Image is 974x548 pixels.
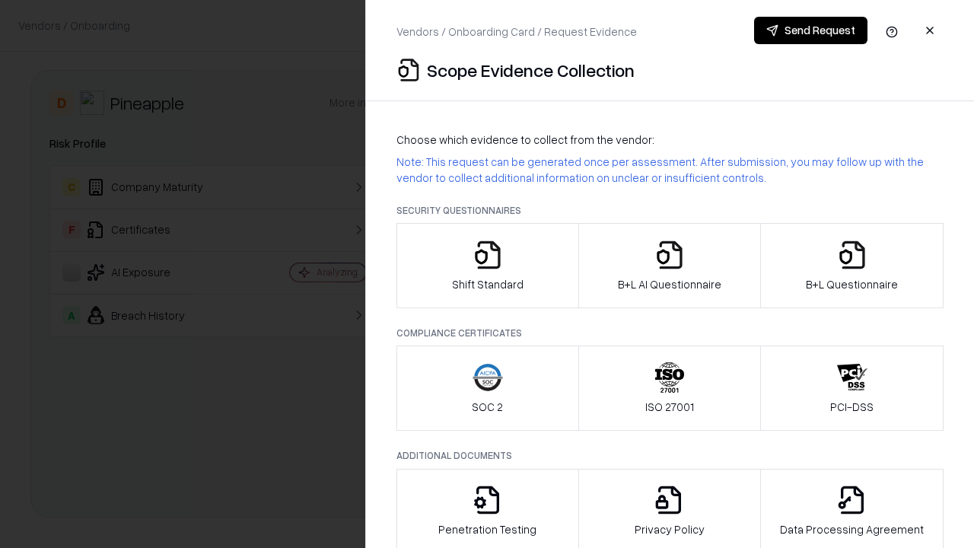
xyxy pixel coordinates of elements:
button: B+L Questionnaire [760,223,944,308]
p: SOC 2 [472,399,503,415]
p: Compliance Certificates [396,327,944,339]
p: Penetration Testing [438,521,536,537]
p: ISO 27001 [645,399,694,415]
button: Shift Standard [396,223,579,308]
p: Additional Documents [396,449,944,462]
button: B+L AI Questionnaire [578,223,762,308]
p: PCI-DSS [830,399,874,415]
p: Shift Standard [452,276,524,292]
button: SOC 2 [396,346,579,431]
p: Security Questionnaires [396,204,944,217]
button: PCI-DSS [760,346,944,431]
p: Scope Evidence Collection [427,58,635,82]
p: Data Processing Agreement [780,521,924,537]
p: Note: This request can be generated once per assessment. After submission, you may follow up with... [396,154,944,186]
p: Privacy Policy [635,521,705,537]
p: Choose which evidence to collect from the vendor: [396,132,944,148]
p: Vendors / Onboarding Card / Request Evidence [396,24,637,40]
p: B+L Questionnaire [806,276,898,292]
button: ISO 27001 [578,346,762,431]
p: B+L AI Questionnaire [618,276,721,292]
button: Send Request [754,17,867,44]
